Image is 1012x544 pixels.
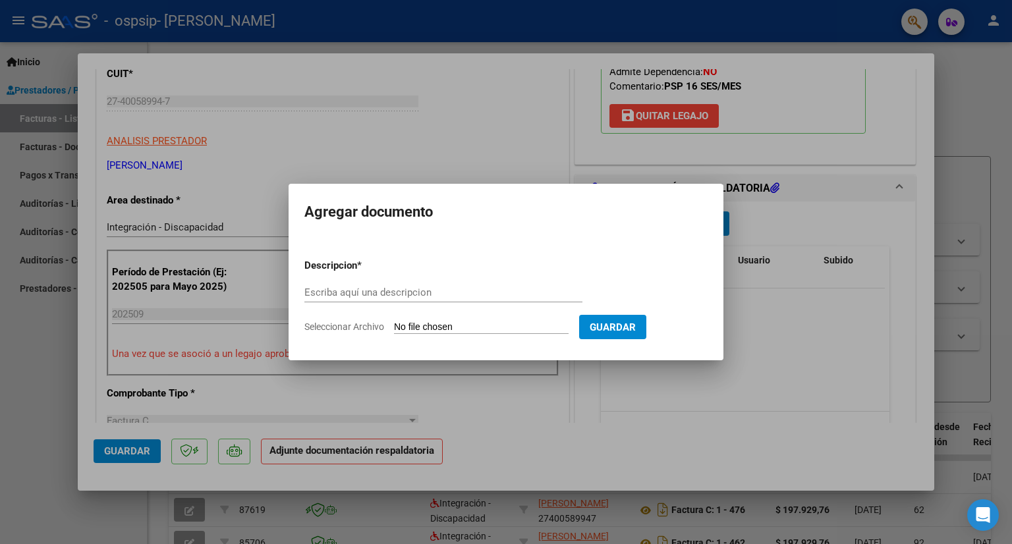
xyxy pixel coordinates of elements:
button: Guardar [579,315,646,339]
span: Seleccionar Archivo [304,321,384,332]
h2: Agregar documento [304,200,708,225]
div: Open Intercom Messenger [967,499,999,531]
p: Descripcion [304,258,426,273]
span: Guardar [590,321,636,333]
